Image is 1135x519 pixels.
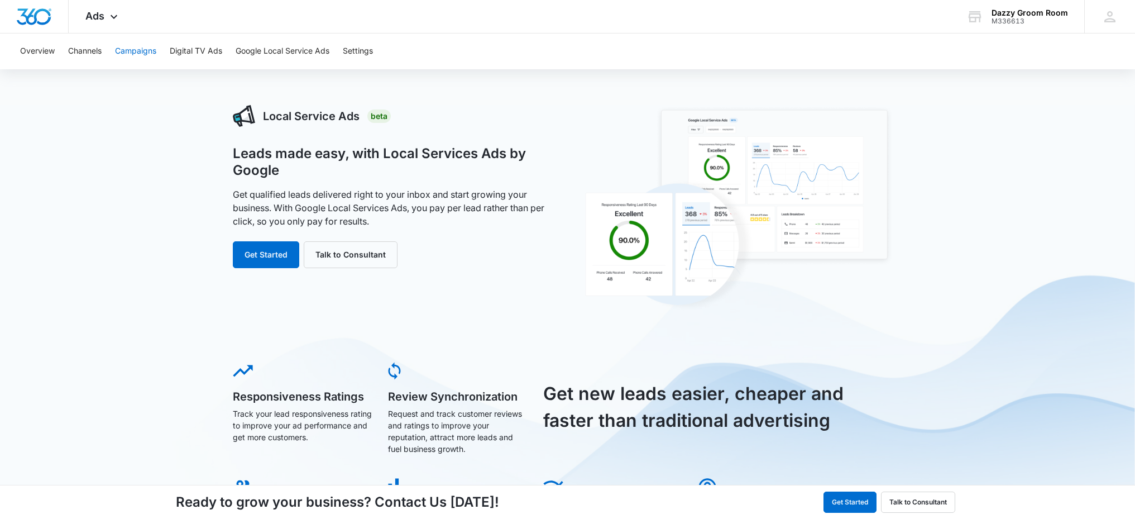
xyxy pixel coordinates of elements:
div: Beta [367,109,391,123]
h1: Leads made easy, with Local Services Ads by Google [233,145,555,179]
button: Get Started [233,241,299,268]
p: Track your lead responsiveness rating to improve your ad performance and get more customers. [233,408,372,443]
button: Talk to Consultant [881,492,955,513]
h4: Ready to grow your business? Contact Us [DATE]! [176,492,499,512]
button: Channels [68,34,102,69]
button: Digital TV Ads [170,34,222,69]
button: Get Started [823,492,877,513]
h3: Local Service Ads [263,108,360,125]
button: Settings [343,34,373,69]
div: account id [992,17,1068,25]
div: account name [992,8,1068,17]
p: Request and track customer reviews and ratings to improve your reputation, attract more leads and... [388,408,528,455]
button: Campaigns [115,34,156,69]
button: Talk to Consultant [304,241,398,268]
h3: Get new leads easier, cheaper and faster than traditional advertising [543,380,857,434]
button: Overview [20,34,55,69]
h5: Review Synchronization [388,391,528,402]
h5: Responsiveness Ratings [233,391,372,402]
span: Ads [85,10,104,22]
p: Get qualified leads delivered right to your inbox and start growing your business. With Google Lo... [233,188,555,228]
button: Google Local Service Ads [236,34,329,69]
